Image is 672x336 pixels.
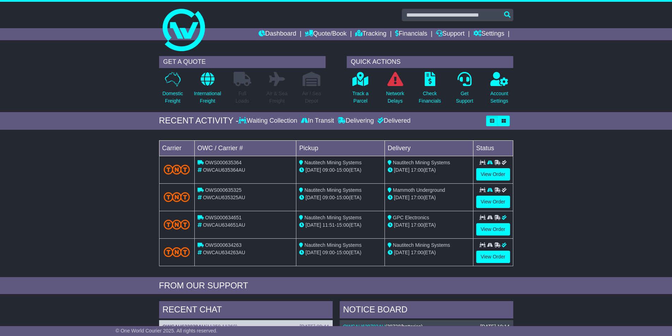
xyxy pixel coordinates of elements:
[480,324,509,330] div: [DATE] 10:14
[418,72,441,109] a: CheckFinancials
[162,90,183,105] p: Domestic Freight
[304,187,362,193] span: Nautitech Mining Systems
[473,140,513,156] td: Status
[395,28,427,40] a: Financials
[490,90,508,105] p: Account Settings
[456,90,473,105] p: Get Support
[116,328,218,334] span: © One World Courier 2025. All rights reserved.
[238,117,299,125] div: Waiting Collection
[340,301,513,320] div: NOTICE BOARD
[194,90,221,105] p: International Freight
[305,167,321,173] span: [DATE]
[388,194,470,201] div: (ETA)
[386,72,404,109] a: NetworkDelays
[299,194,382,201] div: - (ETA)
[299,221,382,229] div: - (ETA)
[162,72,183,109] a: DomesticFreight
[476,223,510,236] a: View Order
[376,117,411,125] div: Delivered
[393,215,429,220] span: GPC Electronics
[436,28,465,40] a: Support
[322,167,335,173] span: 09:00
[387,324,421,329] span: 38728/batteries
[302,90,321,105] p: Air / Sea Depot
[259,28,296,40] a: Dashboard
[337,167,349,173] span: 15:00
[411,195,423,200] span: 17:00
[164,192,190,202] img: TNT_Domestic.png
[337,195,349,200] span: 15:00
[490,72,509,109] a: AccountSettings
[205,215,242,220] span: OWS000634651
[305,195,321,200] span: [DATE]
[352,90,369,105] p: Track a Parcel
[337,250,349,255] span: 15:00
[305,28,346,40] a: Quote/Book
[203,195,245,200] span: OWCAU635325AU
[159,301,333,320] div: RECENT CHAT
[411,167,423,173] span: 17:00
[355,28,386,40] a: Tracking
[394,222,410,228] span: [DATE]
[163,324,205,329] a: OWCAU632028AU
[203,222,245,228] span: OWCAU634651AU
[194,140,296,156] td: OWC / Carrier #
[159,140,194,156] td: Carrier
[322,250,335,255] span: 09:00
[267,90,287,105] p: Air & Sea Freight
[159,281,513,291] div: FROM OUR SUPPORT
[343,324,510,330] div: ( )
[203,250,245,255] span: OWCAU634263AU
[476,251,510,263] a: View Order
[203,167,245,173] span: OWCAU635364AU
[352,72,369,109] a: Track aParcel
[194,72,222,109] a: InternationalFreight
[205,187,242,193] span: OWS000635325
[455,72,473,109] a: GetSupport
[393,242,450,248] span: Nautitech Mining Systems
[386,90,404,105] p: Network Delays
[347,56,513,68] div: QUICK ACTIONS
[299,166,382,174] div: - (ETA)
[385,140,473,156] td: Delivery
[394,250,410,255] span: [DATE]
[411,222,423,228] span: 17:00
[304,242,362,248] span: Nautitech Mining Systems
[234,90,251,105] p: Full Loads
[164,165,190,174] img: TNT_Domestic.png
[473,28,504,40] a: Settings
[388,166,470,174] div: (ETA)
[164,220,190,229] img: TNT_Domestic.png
[322,195,335,200] span: 09:00
[394,167,410,173] span: [DATE]
[305,250,321,255] span: [DATE]
[299,324,329,330] div: [DATE] 08:44
[159,116,239,126] div: RECENT ACTIVITY -
[304,160,362,165] span: Nautitech Mining Systems
[394,195,410,200] span: [DATE]
[476,196,510,208] a: View Order
[322,222,335,228] span: 11:51
[388,221,470,229] div: (ETA)
[305,222,321,228] span: [DATE]
[207,324,236,329] span: 11259,11260
[393,187,445,193] span: Mammoth Underground
[336,117,376,125] div: Delivering
[476,168,510,181] a: View Order
[337,222,349,228] span: 15:00
[163,324,329,330] div: ( )
[393,160,450,165] span: Nautitech Mining Systems
[205,160,242,165] span: OWS000635364
[205,242,242,248] span: OWS000634263
[164,247,190,257] img: TNT_Domestic.png
[419,90,441,105] p: Check Financials
[299,117,336,125] div: In Transit
[343,324,386,329] a: OWCAU629792AU
[304,215,362,220] span: Nautitech Mining Systems
[159,56,326,68] div: GET A QUOTE
[299,249,382,256] div: - (ETA)
[296,140,385,156] td: Pickup
[388,249,470,256] div: (ETA)
[411,250,423,255] span: 17:00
